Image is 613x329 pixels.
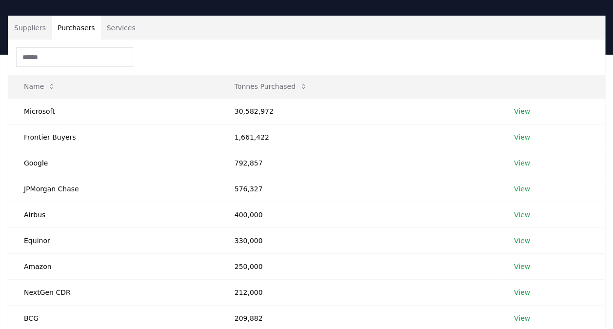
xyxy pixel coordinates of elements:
[219,253,498,279] td: 250,000
[219,227,498,253] td: 330,000
[514,262,530,271] a: View
[219,202,498,227] td: 400,000
[514,313,530,323] a: View
[8,227,219,253] td: Equinor
[219,279,498,305] td: 212,000
[514,106,530,116] a: View
[514,132,530,142] a: View
[219,124,498,150] td: 1,661,422
[8,253,219,279] td: Amazon
[227,77,315,96] button: Tonnes Purchased
[219,98,498,124] td: 30,582,972
[514,236,530,246] a: View
[514,288,530,297] a: View
[219,176,498,202] td: 576,327
[514,184,530,194] a: View
[8,16,52,40] button: Suppliers
[8,202,219,227] td: Airbus
[219,150,498,176] td: 792,857
[16,77,63,96] button: Name
[52,16,101,40] button: Purchasers
[101,16,141,40] button: Services
[8,98,219,124] td: Microsoft
[514,158,530,168] a: View
[8,279,219,305] td: NextGen CDR
[514,210,530,220] a: View
[8,176,219,202] td: JPMorgan Chase
[8,150,219,176] td: Google
[8,124,219,150] td: Frontier Buyers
